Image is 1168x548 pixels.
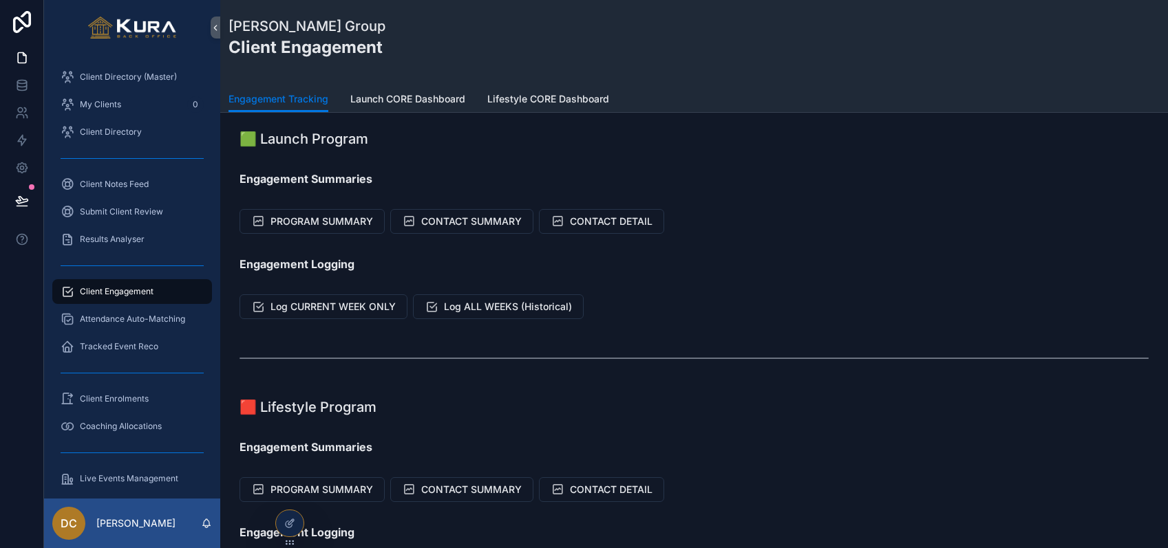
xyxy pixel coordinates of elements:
[80,341,158,352] span: Tracked Event Reco
[240,129,368,149] h1: 🟩 Launch Program
[80,234,145,245] span: Results Analyser
[52,386,212,411] a: Client Enrolments
[390,477,533,502] button: CONTACT SUMMARY
[350,92,465,106] span: Launch CORE Dashboard
[240,525,354,539] strong: Engagement Logging
[80,179,149,190] span: Client Notes Feed
[52,307,212,331] a: Attendance Auto-Matching
[240,397,376,417] h1: 🟥 Lifestyle Program
[52,227,212,252] a: Results Analyser
[270,300,396,314] span: Log CURRENT WEEK ONLY
[96,516,176,530] p: [PERSON_NAME]
[80,206,163,217] span: Submit Client Review
[240,209,385,234] button: PROGRAM SUMMARY
[80,72,177,83] span: Client Directory (Master)
[44,55,220,498] div: scrollable content
[539,477,664,502] button: CONTACT DETAIL
[570,215,652,228] span: CONTACT DETAIL
[421,215,522,228] span: CONTACT SUMMARY
[52,199,212,224] a: Submit Client Review
[229,36,385,58] h2: Client Engagement
[80,393,149,404] span: Client Enrolments
[80,473,178,484] span: Live Events Management
[240,440,372,454] strong: Engagement Summaries
[421,483,522,496] span: CONTACT SUMMARY
[270,483,373,496] span: PROGRAM SUMMARY
[570,483,652,496] span: CONTACT DETAIL
[52,279,212,304] a: Client Engagement
[80,99,121,110] span: My Clients
[229,87,328,113] a: Engagement Tracking
[52,120,212,144] a: Client Directory
[52,414,212,439] a: Coaching Allocations
[187,96,204,113] div: 0
[52,65,212,89] a: Client Directory (Master)
[88,17,177,39] img: App logo
[350,87,465,114] a: Launch CORE Dashboard
[80,286,153,297] span: Client Engagement
[413,294,584,319] button: Log ALL WEEKS (Historical)
[80,421,162,432] span: Coaching Allocations
[80,127,142,138] span: Client Directory
[390,209,533,234] button: CONTACT SUMMARY
[240,294,407,319] button: Log CURRENT WEEK ONLY
[52,334,212,359] a: Tracked Event Reco
[80,314,185,325] span: Attendance Auto-Matching
[270,215,373,228] span: PROGRAM SUMMARY
[61,515,77,531] span: DC
[444,300,572,314] span: Log ALL WEEKS (Historical)
[240,257,354,271] strong: Engagement Logging
[229,17,385,36] h1: [PERSON_NAME] Group
[539,209,664,234] button: CONTACT DETAIL
[240,172,372,186] strong: Engagement Summaries
[52,92,212,117] a: My Clients0
[52,466,212,491] a: Live Events Management
[487,87,609,114] a: Lifestyle CORE Dashboard
[487,92,609,106] span: Lifestyle CORE Dashboard
[52,172,212,197] a: Client Notes Feed
[240,477,385,502] button: PROGRAM SUMMARY
[229,92,328,106] span: Engagement Tracking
